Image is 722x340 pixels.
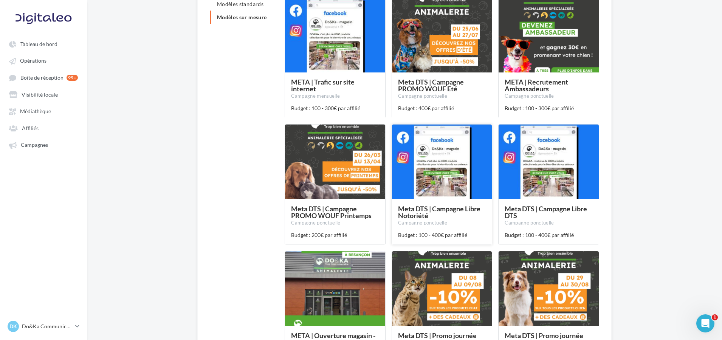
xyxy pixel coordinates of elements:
div: Campagne ponctuelle [398,93,486,100]
a: Visibilité locale [5,88,82,101]
div: Budget : 400€ par affilié [392,98,492,118]
div: Campagne ponctuelle [291,220,379,226]
a: Campagnes [5,138,82,151]
span: Meta DTS | Campagne Libre Notoriété [398,205,480,220]
span: Tableau de bord [20,41,57,47]
div: Budget : 100 - 400€ par affilié [499,225,599,245]
span: 1 [712,314,718,320]
a: Opérations [5,54,82,67]
p: Do&Ka Communication [22,323,72,330]
iframe: Intercom live chat [696,314,714,332]
div: Budget : 100 - 300€ par affilié [285,98,385,118]
div: Campagne ponctuelle [398,220,486,226]
span: Boîte de réception [20,74,64,81]
a: Tableau de bord [5,37,82,51]
div: 99+ [67,75,78,81]
span: Modèles standards [217,1,263,7]
span: Meta DTS | Campagne Libre DTS [505,205,587,220]
div: Budget : 200€ par affilié [285,225,385,245]
a: Boîte de réception 99+ [5,71,82,85]
a: DK Do&Ka Communication [6,319,81,334]
div: Budget : 100 - 400€ par affilié [392,225,492,245]
span: DK [9,323,17,330]
span: Meta DTS | Campagne PROMO WOUF Eté [398,78,464,93]
a: Affiliés [5,121,82,135]
div: Budget : 100 - 300€ par affilié [499,98,599,118]
span: META | Recrutement Ambassadeurs [505,78,568,93]
div: Campagne ponctuelle [505,93,593,100]
span: Campagnes [21,142,48,148]
span: Affiliés [22,125,39,131]
span: META | Trafic sur site internet [291,78,355,93]
div: Campagne mensuelle [291,93,379,100]
a: Médiathèque [5,104,82,118]
span: Médiathèque [20,108,51,115]
span: Visibilité locale [22,91,58,98]
span: Opérations [20,58,46,64]
span: Meta DTS | Campagne PROMO WOUF Printemps [291,205,372,220]
div: Campagne ponctuelle [505,220,593,226]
